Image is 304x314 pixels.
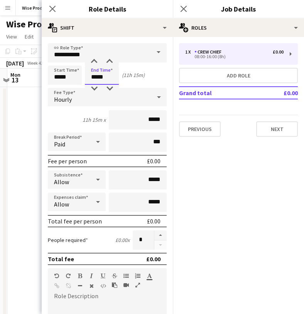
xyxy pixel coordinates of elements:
[48,217,102,225] div: Total fee per person
[89,273,94,279] button: Italic
[100,273,106,279] button: Underline
[16,0,65,15] button: Wise Productions
[173,4,304,14] h3: Job Details
[3,32,20,42] a: View
[83,116,106,123] div: 11h 15m x
[115,237,130,243] div: £0.00 x
[123,282,129,288] button: Insert video
[25,60,45,66] span: Week 42
[38,32,56,42] a: Jobs
[54,140,65,148] span: Paid
[185,55,284,59] div: 08:00-16:00 (8h)
[9,76,20,84] span: 13
[89,283,94,289] button: Clear Formatting
[48,157,87,165] div: Fee per person
[146,255,160,263] div: £0.00
[185,49,194,55] div: 1 x
[135,282,140,288] button: Fullscreen
[123,273,129,279] button: Unordered List
[6,18,78,30] h1: Wise Productions
[41,33,53,40] span: Jobs
[154,230,167,240] button: Increase
[54,178,69,186] span: Allow
[147,217,160,225] div: £0.00
[54,273,59,279] button: Undo
[122,72,145,79] div: (11h 15m)
[42,4,173,14] h3: Role Details
[112,273,117,279] button: Strikethrough
[10,71,20,78] span: Mon
[54,200,69,208] span: Allow
[100,283,106,289] button: HTML Code
[6,33,17,40] span: View
[173,18,304,37] div: Roles
[54,96,72,103] span: Hourly
[77,283,83,289] button: Horizontal Line
[261,87,298,99] td: £0.00
[22,32,37,42] a: Edit
[179,68,298,83] button: Add role
[256,121,298,137] button: Next
[179,121,221,137] button: Previous
[6,59,24,67] div: [DATE]
[25,33,34,40] span: Edit
[112,282,117,288] button: Paste as plain text
[48,237,88,243] label: People required
[135,273,140,279] button: Ordered List
[42,18,173,37] div: Shift
[273,49,284,55] div: £0.00
[66,273,71,279] button: Redo
[77,273,83,279] button: Bold
[147,273,152,279] button: Text Color
[179,87,261,99] td: Grand total
[48,255,74,263] div: Total fee
[194,49,225,55] div: Crew Chief
[147,157,160,165] div: £0.00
